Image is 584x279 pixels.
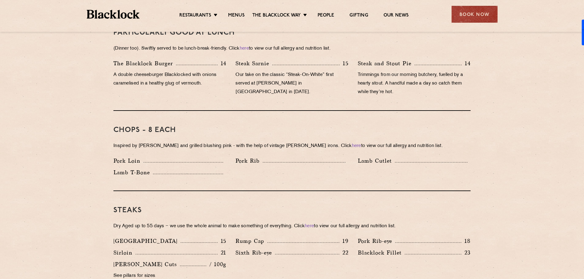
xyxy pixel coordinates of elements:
p: Pork Rib-eye [358,237,395,245]
p: Pork Loin [113,156,143,165]
p: Inspired by [PERSON_NAME] and grilled blushing pink - with the help of vintage [PERSON_NAME] iron... [113,142,471,150]
a: Menus [228,13,245,19]
p: 19 [339,237,349,245]
h3: Chops - 8 each [113,126,471,134]
a: here [305,224,314,228]
p: 22 [339,249,349,257]
a: Our News [384,13,409,19]
a: here [240,46,249,51]
p: [PERSON_NAME] Cuts [113,260,180,269]
p: Lamb Cutlet [358,156,395,165]
p: Sirloin [113,248,136,257]
img: BL_Textured_Logo-footer-cropped.svg [87,10,140,19]
a: Gifting [349,13,368,19]
p: Lamb T-Bone [113,168,153,177]
p: Blacklock Fillet [358,248,405,257]
h3: Steaks [113,206,471,214]
a: People [318,13,334,19]
p: Sixth Rib-eye [235,248,275,257]
p: Steak and Stout Pie [358,59,414,68]
p: [GEOGRAPHIC_DATA] [113,237,181,245]
p: Trimmings from our morning butchery, fuelled by a hearty stout. A handful made a day so catch the... [358,71,471,96]
p: Pork Rib [235,156,263,165]
p: 14 [218,59,227,67]
p: 15 [218,237,227,245]
p: A double cheeseburger Blacklocked with onions caramelised in a healthy glug of vermouth. [113,71,226,88]
a: here [352,144,361,148]
p: Steak Sarnie [235,59,272,68]
p: 15 [340,59,349,67]
p: 14 [462,59,471,67]
a: The Blacklock Way [252,13,301,19]
p: Our take on the classic “Steak-On-White” first served at [PERSON_NAME] in [GEOGRAPHIC_DATA] in [D... [235,71,348,96]
div: Book Now [452,6,498,23]
p: 21 [218,249,227,257]
p: 23 [461,249,471,257]
p: / 100g [206,260,226,268]
p: 18 [461,237,471,245]
p: The Blacklock Burger [113,59,176,68]
h3: PARTICULARLY GOOD AT LUNCH [113,29,471,37]
p: Dry Aged up to 55 days − we use the whole animal to make something of everything. Click to view o... [113,222,471,231]
p: Rump Cap [235,237,267,245]
a: Restaurants [179,13,211,19]
p: (Dinner too). Swiftly served to be lunch-break-friendly. Click to view our full allergy and nutri... [113,44,471,53]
